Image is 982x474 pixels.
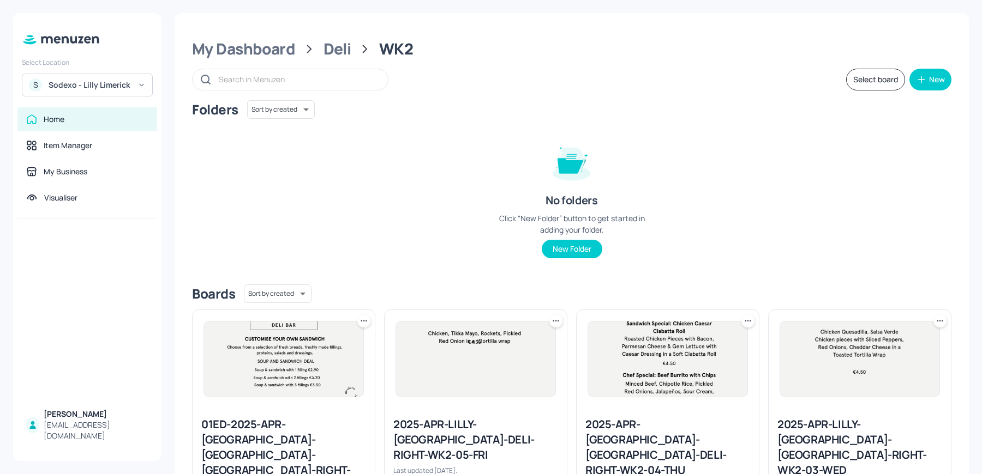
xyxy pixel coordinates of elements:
[542,240,602,258] button: New Folder
[192,285,235,302] div: Boards
[546,193,597,208] div: No folders
[909,69,951,90] button: New
[588,321,747,397] img: 2025-08-28-17563753119276d9iq0drqg6.jpeg
[846,69,905,90] button: Select board
[247,99,315,120] div: Sort by created
[219,71,377,87] input: Search in Menuzen
[44,192,77,203] div: Visualiser
[44,114,64,125] div: Home
[780,321,939,397] img: 2025-09-24-1758708862644kb69tt2eey.jpeg
[204,321,363,397] img: 2024-11-26-1732638228699flchcdmjw6f.jpeg
[929,76,945,83] div: New
[22,58,153,67] div: Select Location
[29,78,42,92] div: S
[44,166,87,177] div: My Business
[544,134,599,189] img: folder-empty
[44,420,148,441] div: [EMAIL_ADDRESS][DOMAIN_NAME]
[44,409,148,420] div: [PERSON_NAME]
[49,80,131,90] div: Sodexo - Lilly Limerick
[393,417,558,463] div: 2025-APR-LILLY-[GEOGRAPHIC_DATA]-DELI-RIGHT-WK2-05-FRI
[490,212,654,235] div: Click “New Folder” button to get started in adding your folder.
[244,283,312,305] div: Sort by created
[324,39,351,59] div: Deli
[396,321,555,397] img: 2025-07-04-17516269821395pz7gn33xqy.jpeg
[192,101,238,118] div: Folders
[379,39,413,59] div: WK2
[192,39,295,59] div: My Dashboard
[44,140,92,151] div: Item Manager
